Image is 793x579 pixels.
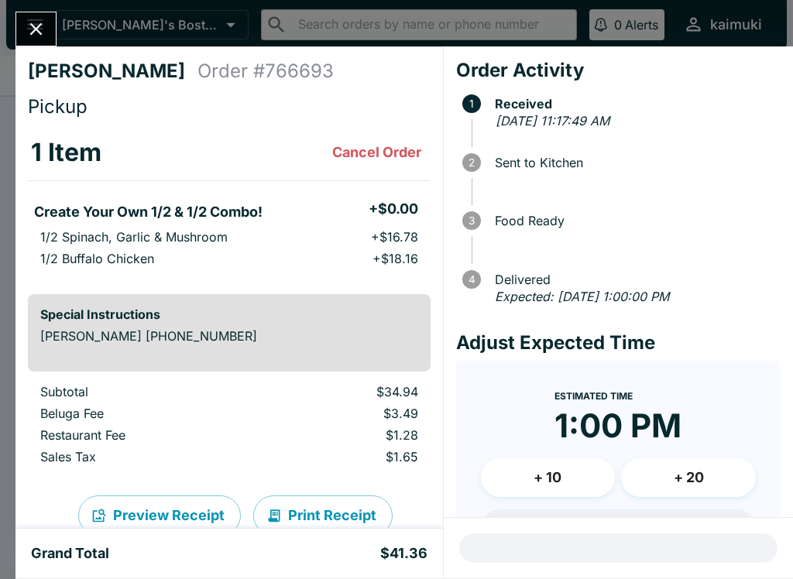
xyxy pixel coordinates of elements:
button: Cancel Order [326,137,427,168]
span: Sent to Kitchen [487,156,781,170]
p: [PERSON_NAME] [PHONE_NUMBER] [40,328,418,344]
h4: Order Activity [456,59,781,82]
p: $34.94 [267,384,418,399]
h4: Order # 766693 [197,60,334,83]
h5: Grand Total [31,544,109,563]
h3: 1 Item [31,137,101,168]
p: 1/2 Buffalo Chicken [40,251,154,266]
p: Sales Tax [40,449,242,464]
button: + 20 [621,458,756,497]
em: Expected: [DATE] 1:00:00 PM [495,289,669,304]
button: Close [16,12,56,46]
h5: + $0.00 [369,200,418,218]
h5: Create Your Own 1/2 & 1/2 Combo! [34,203,263,221]
p: + $18.16 [372,251,418,266]
text: 3 [469,214,475,227]
em: [DATE] 11:17:49 AM [496,113,609,128]
time: 1:00 PM [554,406,681,446]
span: Received [487,97,781,111]
p: $1.65 [267,449,418,464]
span: Food Ready [487,214,781,228]
p: Beluga Fee [40,406,242,421]
h5: $41.36 [380,544,427,563]
button: Preview Receipt [78,495,241,536]
p: $3.49 [267,406,418,421]
p: Restaurant Fee [40,427,242,443]
p: $1.28 [267,427,418,443]
table: orders table [28,125,431,282]
text: 1 [469,98,474,110]
h6: Special Instructions [40,307,418,322]
span: Pickup [28,95,88,118]
p: + $16.78 [371,229,418,245]
button: Print Receipt [253,495,393,536]
p: 1/2 Spinach, Garlic & Mushroom [40,229,228,245]
span: Estimated Time [554,390,633,402]
button: + 10 [481,458,616,497]
h4: [PERSON_NAME] [28,60,197,83]
table: orders table [28,384,431,471]
h4: Adjust Expected Time [456,331,781,355]
text: 2 [469,156,475,169]
text: 4 [468,273,475,286]
span: Delivered [487,272,781,286]
p: Subtotal [40,384,242,399]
